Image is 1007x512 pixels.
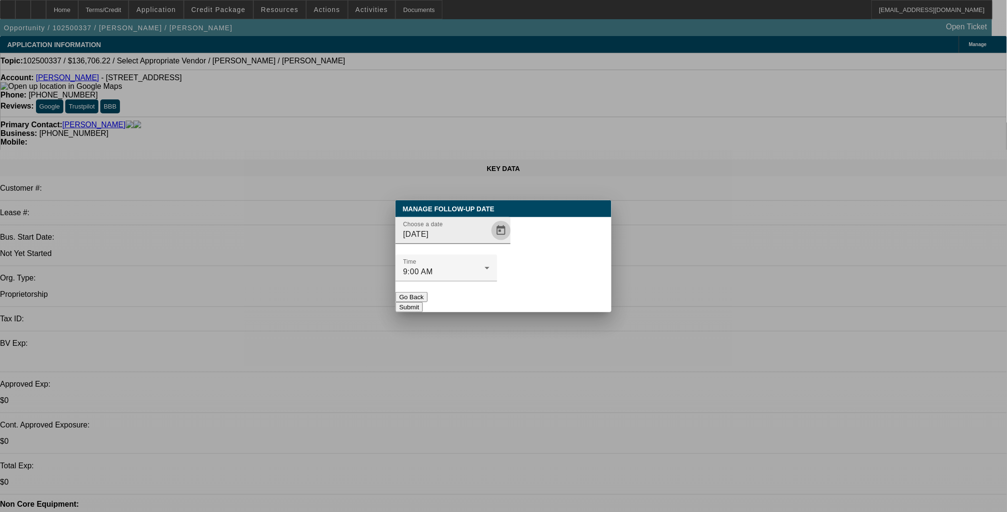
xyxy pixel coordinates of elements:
[492,221,511,240] button: Open calendar
[396,292,428,302] button: Go Back
[403,205,494,213] span: Manage Follow-Up Date
[403,221,443,227] mat-label: Choose a date
[403,268,433,276] span: 9:00 AM
[403,258,417,265] mat-label: Time
[396,302,423,312] button: Submit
